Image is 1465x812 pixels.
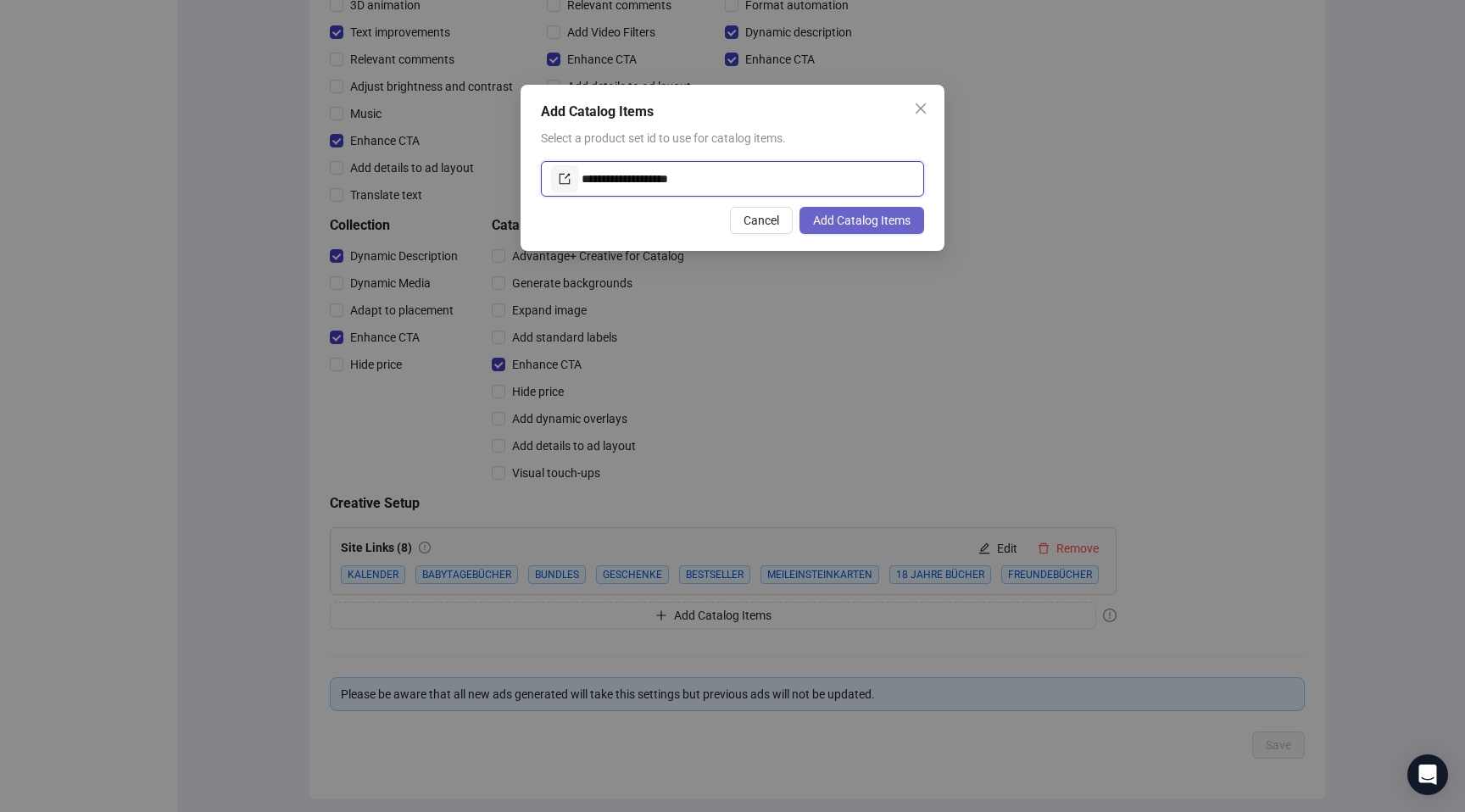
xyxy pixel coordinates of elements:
[559,173,571,185] span: export
[907,95,934,122] button: Close
[541,102,924,122] div: Add Catalog Items
[914,102,927,115] span: close
[799,207,924,234] button: Add Catalog Items
[541,131,786,145] span: Select a product set id to use for catalog items.
[744,214,779,227] span: Cancel
[1407,754,1448,795] div: Open Intercom Messenger
[730,207,793,234] button: Cancel
[813,214,911,227] span: Add Catalog Items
